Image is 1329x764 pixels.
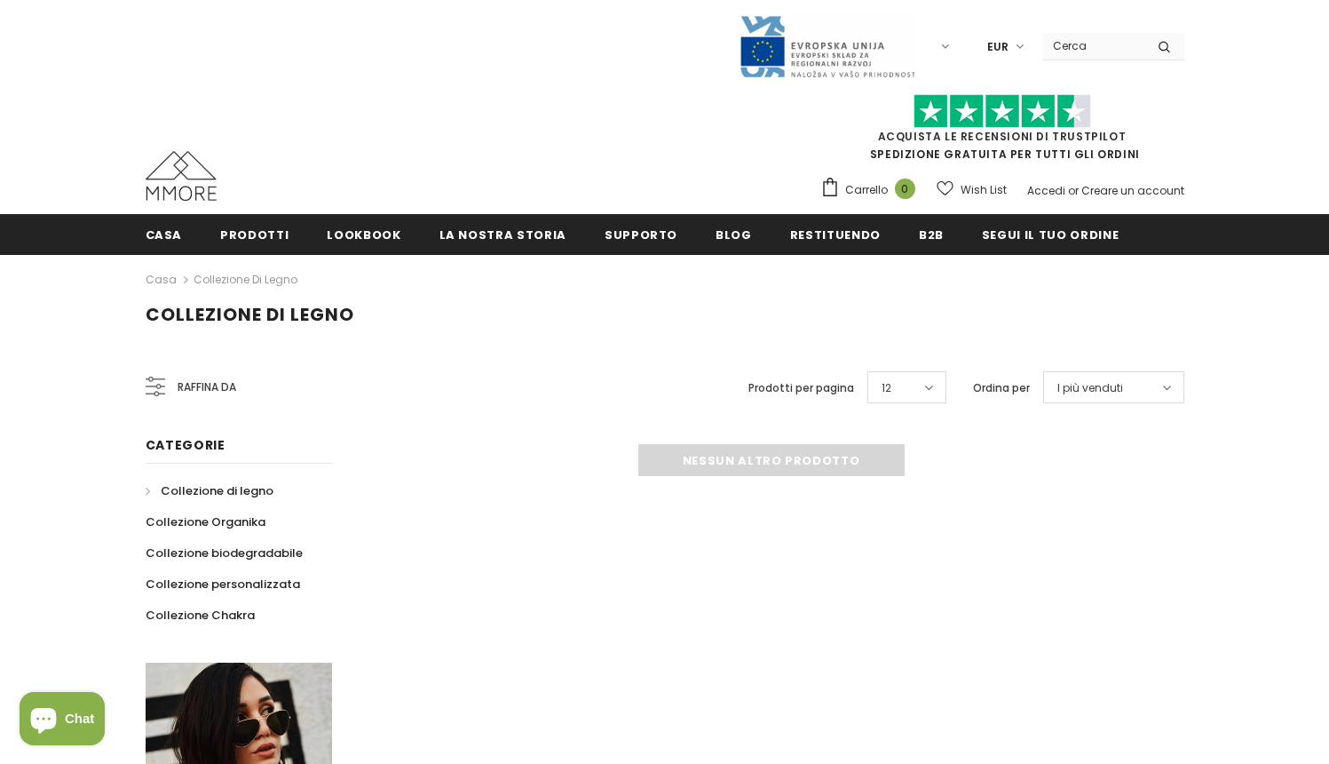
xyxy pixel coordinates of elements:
span: Casa [146,227,183,243]
a: Wish List [937,174,1007,205]
a: Collezione personalizzata [146,569,300,600]
span: Categorie [146,436,225,454]
input: Search Site [1042,33,1144,59]
span: Restituendo [790,227,881,243]
a: La nostra storia [439,214,566,254]
a: Collezione biodegradabile [146,537,303,569]
a: Creare un account [1081,183,1184,198]
a: Collezione Chakra [146,600,255,631]
a: Lookbook [327,214,400,254]
img: Casi MMORE [146,151,217,201]
a: Casa [146,269,177,290]
a: Collezione di legno [194,272,297,287]
span: EUR [987,38,1009,56]
span: Lookbook [327,227,400,243]
span: Collezione personalizzata [146,576,300,593]
a: Collezione Organika [146,506,265,537]
a: Restituendo [790,214,881,254]
span: Wish List [961,181,1007,199]
a: Collezione di legno [146,475,273,506]
img: Javni Razpis [739,14,916,79]
span: SPEDIZIONE GRATUITA PER TUTTI GLI ORDINI [820,102,1184,162]
span: Collezione di legno [161,482,273,499]
span: Blog [716,227,752,243]
span: I più venduti [1057,379,1123,397]
span: Segui il tuo ordine [982,227,1119,243]
span: supporto [605,227,677,243]
span: or [1068,183,1079,198]
img: Fidati di Pilot Stars [914,94,1091,129]
span: Prodotti [220,227,289,243]
span: Collezione di legno [146,302,354,327]
span: B2B [919,227,944,243]
a: Blog [716,214,752,254]
a: Casa [146,214,183,254]
a: Prodotti [220,214,289,254]
label: Prodotti per pagina [748,379,854,397]
a: B2B [919,214,944,254]
span: 12 [882,379,891,397]
span: Collezione Organika [146,513,265,530]
a: Carrello 0 [820,177,924,203]
inbox-online-store-chat: Shopify online store chat [14,692,110,750]
a: Segui il tuo ordine [982,214,1119,254]
a: Acquista le recensioni di TrustPilot [878,129,1127,144]
span: Raffina da [178,378,236,397]
label: Ordina per [973,379,1030,397]
span: Collezione biodegradabile [146,545,303,561]
span: Collezione Chakra [146,607,255,624]
span: 0 [895,179,915,199]
a: Javni Razpis [739,38,916,53]
a: Accedi [1027,183,1065,198]
a: supporto [605,214,677,254]
span: La nostra storia [439,227,566,243]
span: Carrello [845,181,888,199]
